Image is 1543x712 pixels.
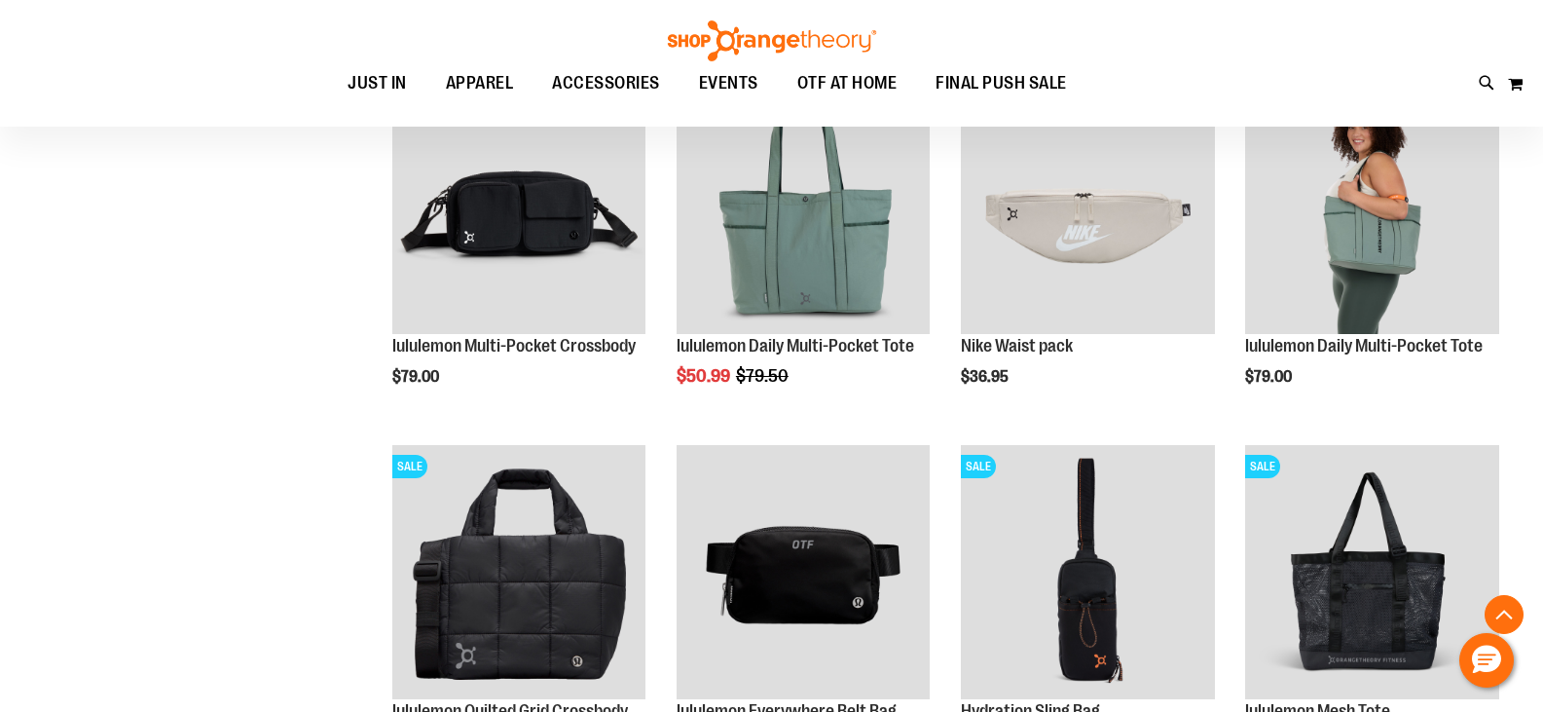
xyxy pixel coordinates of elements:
[552,61,660,105] span: ACCESSORIES
[680,61,778,106] a: EVENTS
[348,61,407,105] span: JUST IN
[961,455,996,478] span: SALE
[383,71,656,435] div: product
[667,71,940,435] div: product
[665,20,879,61] img: Shop Orangetheory
[1245,81,1499,335] img: Main view of 2024 Convention lululemon Daily Multi-Pocket Tote
[961,368,1011,386] span: $36.95
[677,81,931,335] img: lululemon Daily Multi-Pocket Tote
[778,61,917,106] a: OTF AT HOME
[951,71,1225,435] div: product
[1235,71,1509,435] div: product
[916,61,1086,106] a: FINAL PUSH SALE
[1459,633,1514,688] button: Hello, have a question? Let’s chat.
[1245,455,1280,478] span: SALE
[1245,445,1499,699] img: Product image for lululemon Mesh Tote
[392,368,442,386] span: $79.00
[677,336,914,356] a: lululemon Daily Multi-Pocket Tote
[677,81,931,338] a: lululemon Daily Multi-Pocket ToteSALE
[797,61,898,105] span: OTF AT HOME
[961,336,1073,356] a: Nike Waist pack
[392,455,427,478] span: SALE
[961,81,1215,335] img: Main view of 2024 Convention Nike Waistpack
[1245,81,1499,338] a: Main view of 2024 Convention lululemon Daily Multi-Pocket Tote
[328,61,426,106] a: JUST IN
[677,445,931,702] a: lululemon Everywhere Belt Bag
[961,445,1215,702] a: Product image for Hydration Sling BagSALE
[961,81,1215,338] a: Main view of 2024 Convention Nike Waistpack
[533,61,680,105] a: ACCESSORIES
[736,366,791,386] span: $79.50
[446,61,514,105] span: APPAREL
[1245,368,1295,386] span: $79.00
[392,336,636,356] a: lululemon Multi-Pocket Crossbody
[392,81,646,338] a: lululemon Multi-Pocket Crossbody
[1245,336,1483,356] a: lululemon Daily Multi-Pocket Tote
[961,445,1215,699] img: Product image for Hydration Sling Bag
[392,445,646,699] img: lululemon Quilted Grid Crossbody
[392,81,646,335] img: lululemon Multi-Pocket Crossbody
[677,445,931,699] img: lululemon Everywhere Belt Bag
[936,61,1067,105] span: FINAL PUSH SALE
[392,445,646,702] a: lululemon Quilted Grid CrossbodySALE
[1245,445,1499,702] a: Product image for lululemon Mesh ToteSALE
[1485,595,1524,634] button: Back To Top
[677,366,733,386] span: $50.99
[426,61,533,106] a: APPAREL
[699,61,758,105] span: EVENTS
